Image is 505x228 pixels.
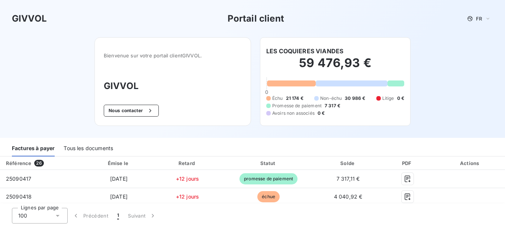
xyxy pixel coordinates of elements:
span: 0 € [397,95,404,102]
span: 26 [34,160,44,167]
button: Précédent [68,208,113,224]
div: Référence [6,160,31,166]
span: 7 317 € [325,102,340,109]
button: Suivant [123,208,161,224]
span: FR [476,16,482,22]
span: 7 317,11 € [337,175,360,182]
button: Nous contacter [104,105,159,117]
span: échue [257,191,280,202]
span: Litige [382,95,394,102]
span: 25090417 [6,175,31,182]
div: Retard [156,159,219,167]
span: Promesse de paiement [272,102,322,109]
span: 21 174 € [286,95,303,102]
span: Non-échu [320,95,342,102]
span: 100 [18,212,27,219]
div: Émise le [84,159,153,167]
div: Statut [222,159,315,167]
div: Actions [437,159,504,167]
span: [DATE] [110,193,128,200]
span: promesse de paiement [239,173,297,184]
span: 30 986 € [345,95,365,102]
h3: GIVVOL [12,12,47,25]
span: 4 040,92 € [334,193,363,200]
h3: GIVVOL [104,79,242,93]
div: Tous les documents [64,141,113,156]
span: Bienvenue sur votre portail client GIVVOL . [104,53,242,58]
div: PDF [381,159,434,167]
span: 1 [117,212,119,219]
span: Avoirs non associés [272,110,315,117]
span: 25090418 [6,193,32,200]
span: +12 jours [176,193,199,200]
h2: 59 476,93 € [266,56,404,78]
div: Solde [318,159,378,167]
span: +12 jours [176,175,199,182]
span: 0 € [318,110,325,117]
h6: LES COQUIERES VIANDES [266,47,343,56]
div: Factures à payer [12,141,55,156]
h3: Portail client [228,12,284,25]
span: [DATE] [110,175,128,182]
span: 0 [265,89,268,95]
button: 1 [113,208,123,224]
span: Échu [272,95,283,102]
